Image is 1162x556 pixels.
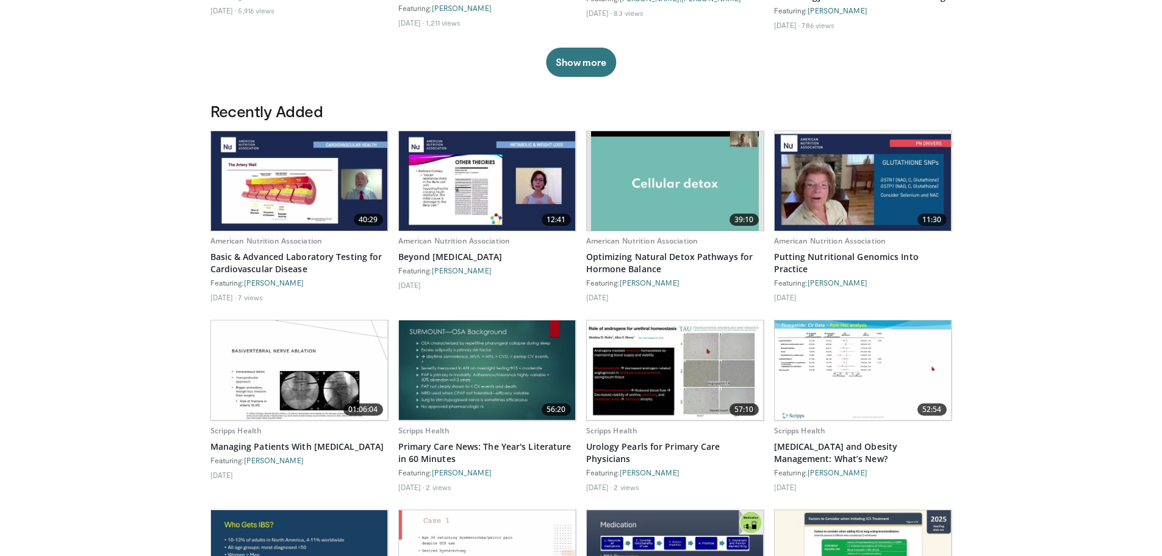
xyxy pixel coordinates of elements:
a: American Nutrition Association [774,236,886,246]
a: [PERSON_NAME] [808,6,867,15]
li: [DATE] [210,292,237,302]
a: [PERSON_NAME] [808,468,867,477]
span: 56:20 [542,403,571,416]
a: American Nutrition Association [210,236,323,246]
a: [PERSON_NAME] [620,468,680,477]
li: [DATE] [774,292,797,302]
img: 1e524d5d-92f2-4210-99d1-04b0a2f71f39.620x360_q85_upscale.jpg [399,320,576,420]
li: [DATE] [210,470,234,480]
li: [DATE] [774,20,800,30]
li: [DATE] [586,8,612,18]
span: 39:10 [730,214,759,226]
li: 786 views [802,20,834,30]
h3: Recently Added [210,101,952,121]
a: Primary Care News: The Year's Literature in 60 Minutes [398,441,576,465]
div: Featuring: [398,265,576,275]
a: Scripps Health [398,425,450,436]
a: [PERSON_NAME] [432,4,492,12]
a: Managing Patients With [MEDICAL_DATA] [210,441,389,453]
div: Featuring: [210,455,389,465]
span: 40:29 [354,214,383,226]
a: [PERSON_NAME] [432,468,492,477]
a: [PERSON_NAME] [620,278,680,287]
a: 40:29 [211,131,388,231]
button: Show more [546,48,616,77]
li: 7 views [238,292,263,302]
li: 5,916 views [238,5,274,15]
span: 01:06:04 [343,403,383,416]
li: [DATE] [774,482,797,492]
a: Scripps Health [774,425,826,436]
span: 12:41 [542,214,571,226]
a: [PERSON_NAME] [432,266,492,275]
a: Optimizing Natural Detox Pathways for Hormone Balance [586,251,764,275]
li: [DATE] [398,482,425,492]
li: [DATE] [210,5,237,15]
a: Scripps Health [586,425,638,436]
img: 1987b4b6-58d4-435e-9c34-61b3ec5b778f.620x360_q85_upscale.jpg [399,131,576,231]
a: 39:10 [587,131,764,231]
div: Featuring: [586,468,764,477]
a: [PERSON_NAME] [244,278,304,287]
a: [PERSON_NAME] [244,456,304,464]
a: [PERSON_NAME] [808,278,867,287]
img: 731860c5-fa3d-4f6a-9ab5-3b0fc1b28154.620x360_q85_upscale.jpg [587,320,764,420]
a: 01:06:04 [211,320,388,420]
div: Featuring: [398,3,576,13]
li: 2 views [614,482,639,492]
li: 2 views [426,482,451,492]
a: 56:20 [399,320,576,420]
img: 8d83da81-bb47-4c4c-b7a4-dd6b2d4e32b3.620x360_q85_upscale.jpg [591,131,758,231]
a: Scripps Health [210,425,262,436]
li: 83 views [614,8,644,18]
li: [DATE] [586,292,609,302]
li: [DATE] [398,280,421,290]
span: 52:54 [917,403,947,416]
a: Basic & Advanced Laboratory Testing for Cardiovascular Disease [210,251,389,275]
div: Featuring: [774,5,952,15]
li: 1,211 views [426,18,461,27]
li: [DATE] [586,482,612,492]
a: 12:41 [399,131,576,231]
a: Urology Pearls for Primary Care Physicians [586,441,764,465]
a: 11:30 [775,131,952,231]
div: Featuring: [210,278,389,287]
img: 7a27620a-80df-463d-8b68-78b73719cba9.620x360_q85_upscale.jpg [775,320,952,420]
a: Beyond [MEDICAL_DATA] [398,251,576,263]
img: a5eb0618-de12-4235-b314-96fd9be03728.620x360_q85_upscale.jpg [211,131,388,231]
a: American Nutrition Association [398,236,511,246]
div: Featuring: [774,468,952,477]
div: Featuring: [586,278,764,287]
img: 7adb4973-a765-4ec3-8ec7-5f1e113cffb6.620x360_q85_upscale.jpg [775,131,952,231]
a: 52:54 [775,320,952,420]
a: Putting Nutritional Genomics Into Practice [774,251,952,275]
img: 702983e1-2ad6-4daa-b24e-41bdc65cc872.620x360_q85_upscale.jpg [211,320,388,420]
a: 57:10 [587,320,764,420]
li: [DATE] [398,18,425,27]
a: [MEDICAL_DATA] and Obesity Management: What’s New? [774,441,952,465]
span: 11:30 [917,214,947,226]
div: Featuring: [398,468,576,477]
div: Featuring: [774,278,952,287]
a: American Nutrition Association [586,236,698,246]
span: 57:10 [730,403,759,416]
